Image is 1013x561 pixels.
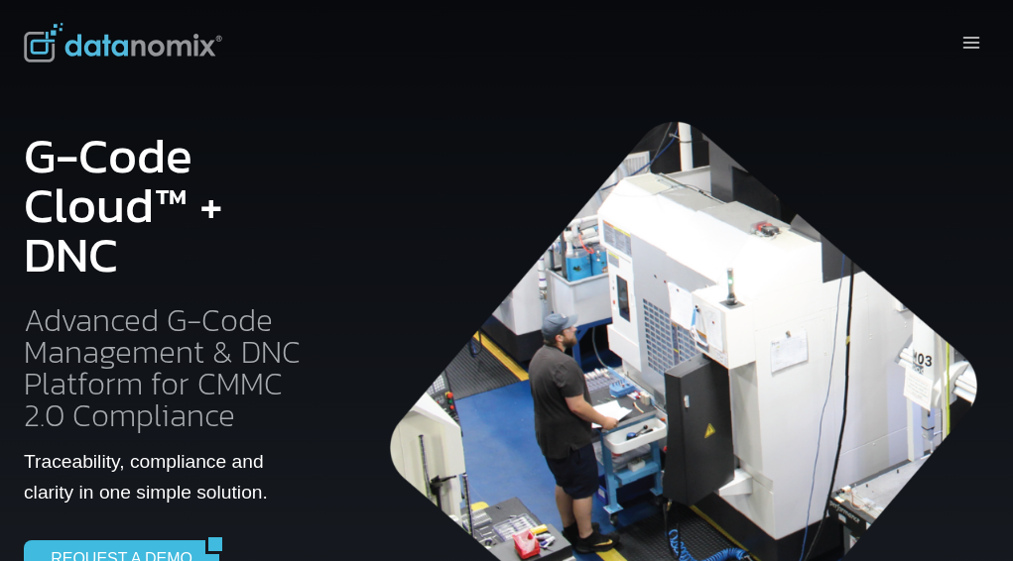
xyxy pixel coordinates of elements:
h2: Advanced G-Code Management & DNC Platform for CMMC 2.0 Compliance [24,304,317,431]
h1: G-Code Cloud™ + DNC [24,131,317,280]
button: Open menu [952,27,989,57]
img: Datanomix [24,23,222,62]
p: Traceability, compliance and clarity in one simple solution. [24,447,317,508]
